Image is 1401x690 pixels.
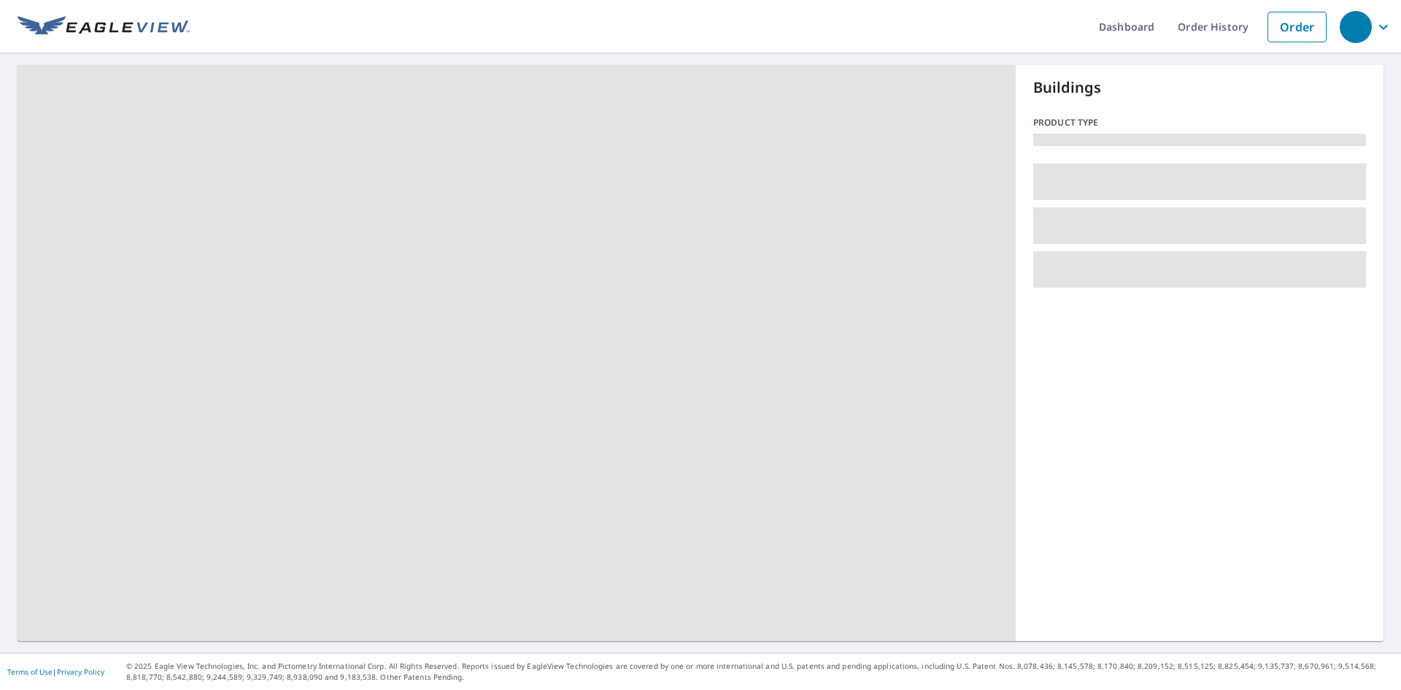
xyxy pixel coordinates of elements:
p: | [7,667,104,676]
p: Product type [1033,116,1366,129]
a: Privacy Policy [57,667,104,677]
a: Terms of Use [7,667,53,677]
img: EV Logo [18,16,190,38]
p: Buildings [1033,77,1366,99]
a: Order [1267,12,1327,42]
p: © 2025 Eagle View Technologies, Inc. and Pictometry International Corp. All Rights Reserved. Repo... [126,661,1394,683]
